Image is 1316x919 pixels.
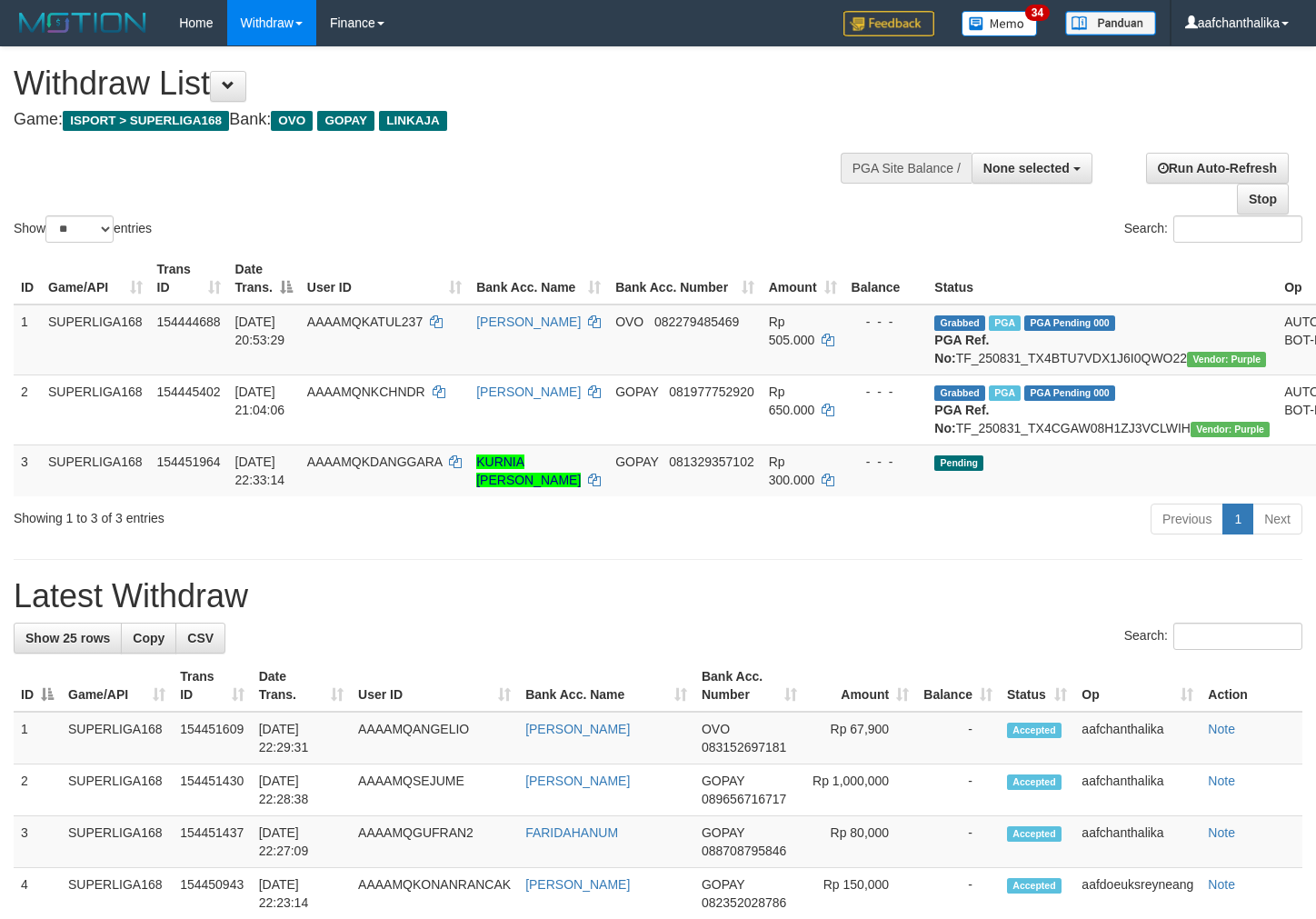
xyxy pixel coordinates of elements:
td: Rp 1,000,000 [804,764,916,816]
th: Action [1201,660,1302,712]
th: Bank Acc. Number: activate to sort column ascending [694,660,805,712]
span: OVO [271,111,313,131]
b: PGA Ref. No: [934,403,989,435]
td: SUPERLIGA168 [41,445,150,496]
span: Copy 081329357102 to clipboard [669,455,753,469]
td: aafchanthalika [1074,816,1201,868]
span: GOPAY [702,774,744,788]
th: Op: activate to sort column ascending [1074,660,1201,712]
img: panduan.png [1065,11,1156,35]
td: 1 [14,305,41,375]
span: AAAAMQKATUL237 [307,315,423,329]
div: - - - [852,453,921,471]
span: Accepted [1007,826,1062,842]
span: PGA Pending [1024,315,1115,331]
button: None selected [972,153,1092,184]
td: - [916,764,1000,816]
span: [DATE] 22:33:14 [235,455,285,487]
td: - [916,712,1000,764]
a: FARIDAHANUM [525,825,618,840]
td: [DATE] 22:27:09 [252,816,351,868]
input: Search: [1173,623,1302,650]
a: [PERSON_NAME] [525,877,630,892]
span: Copy 081977752920 to clipboard [669,385,753,399]
th: ID: activate to sort column descending [14,660,61,712]
th: Amount: activate to sort column ascending [804,660,916,712]
span: PGA Pending [1024,385,1115,401]
span: OVO [615,315,643,329]
td: SUPERLIGA168 [41,305,150,375]
h4: Game: Bank: [14,111,859,129]
span: GOPAY [702,825,744,840]
span: Copy 082352028786 to clipboard [702,895,786,910]
td: aafchanthalika [1074,764,1201,816]
td: 3 [14,816,61,868]
span: Accepted [1007,723,1062,738]
a: [PERSON_NAME] [476,385,581,399]
span: [DATE] 21:04:06 [235,385,285,417]
span: Copy 089656716717 to clipboard [702,792,786,806]
span: ISPORT > SUPERLIGA168 [63,111,229,131]
th: Bank Acc. Name: activate to sort column ascending [469,253,608,305]
td: AAAAMQGUFRAN2 [351,816,518,868]
span: AAAAMQNKCHNDR [307,385,425,399]
label: Search: [1124,623,1302,650]
th: Date Trans.: activate to sort column ascending [252,660,351,712]
a: Show 25 rows [14,623,122,654]
label: Show entries [14,215,152,243]
span: Accepted [1007,774,1062,790]
td: 154451430 [173,764,252,816]
td: [DATE] 22:28:38 [252,764,351,816]
td: [DATE] 22:29:31 [252,712,351,764]
span: [DATE] 20:53:29 [235,315,285,347]
span: 34 [1025,5,1050,21]
td: - [916,816,1000,868]
span: None selected [983,161,1070,175]
a: Note [1208,722,1235,736]
th: Amount: activate to sort column ascending [762,253,844,305]
span: Marked by aafchhiseyha [989,385,1021,401]
td: 1 [14,712,61,764]
span: Grabbed [934,315,985,331]
th: Trans ID: activate to sort column ascending [173,660,252,712]
span: Vendor URL: https://trx4.1velocity.biz [1191,422,1270,437]
div: Showing 1 to 3 of 3 entries [14,502,534,527]
th: User ID: activate to sort column ascending [300,253,469,305]
a: Next [1252,504,1302,534]
div: - - - [852,313,921,331]
a: Run Auto-Refresh [1146,153,1289,184]
span: GOPAY [317,111,374,131]
input: Search: [1173,215,1302,243]
td: 2 [14,764,61,816]
a: CSV [175,623,225,654]
span: Copy 083152697181 to clipboard [702,740,786,754]
img: MOTION_logo.png [14,9,152,36]
th: Date Trans.: activate to sort column descending [228,253,300,305]
b: PGA Ref. No: [934,333,989,365]
select: Showentries [45,215,114,243]
td: aafchanthalika [1074,712,1201,764]
th: Balance [844,253,928,305]
a: KURNIA [PERSON_NAME] [476,455,581,487]
a: [PERSON_NAME] [525,722,630,736]
td: TF_250831_TX4CGAW08H1ZJ3VCLWIH [927,375,1277,445]
a: Copy [121,623,176,654]
th: Status [927,253,1277,305]
td: SUPERLIGA168 [41,375,150,445]
td: SUPERLIGA168 [61,764,173,816]
img: Feedback.jpg [843,11,934,36]
td: SUPERLIGA168 [61,712,173,764]
th: User ID: activate to sort column ascending [351,660,518,712]
span: Copy 088708795846 to clipboard [702,844,786,858]
th: Trans ID: activate to sort column ascending [150,253,228,305]
span: AAAAMQKDANGGARA [307,455,443,469]
td: AAAAMQSEJUME [351,764,518,816]
td: Rp 67,900 [804,712,916,764]
a: Note [1208,877,1235,892]
span: Pending [934,455,983,471]
a: [PERSON_NAME] [525,774,630,788]
span: 154451964 [157,455,221,469]
div: PGA Site Balance / [841,153,972,184]
td: 3 [14,445,41,496]
a: Previous [1151,504,1223,534]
